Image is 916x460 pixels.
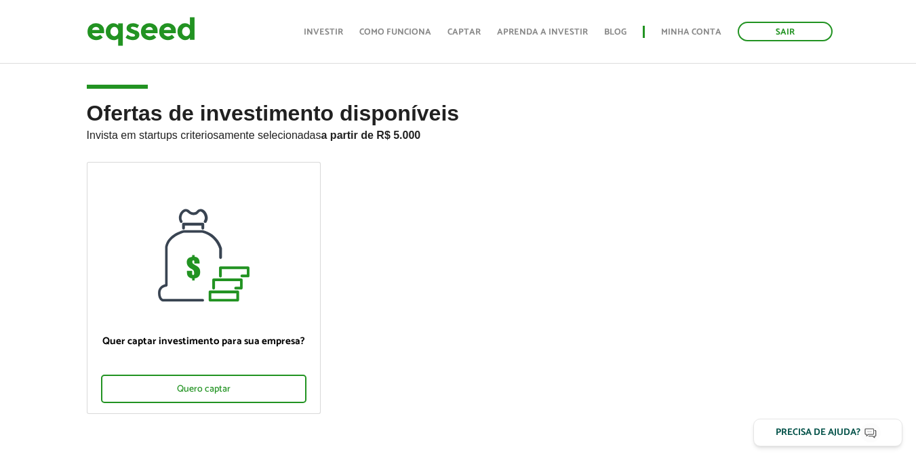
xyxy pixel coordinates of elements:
a: Captar [447,28,481,37]
p: Quer captar investimento para sua empresa? [101,335,306,348]
a: Investir [304,28,343,37]
p: Invista em startups criteriosamente selecionadas [87,125,830,142]
strong: a partir de R$ 5.000 [321,129,421,141]
a: Aprenda a investir [497,28,588,37]
h2: Ofertas de investimento disponíveis [87,102,830,162]
a: Como funciona [359,28,431,37]
img: EqSeed [87,14,195,49]
a: Sair [738,22,833,41]
a: Blog [604,28,626,37]
div: Quero captar [101,375,306,403]
a: Quer captar investimento para sua empresa? Quero captar [87,162,321,414]
a: Minha conta [661,28,721,37]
